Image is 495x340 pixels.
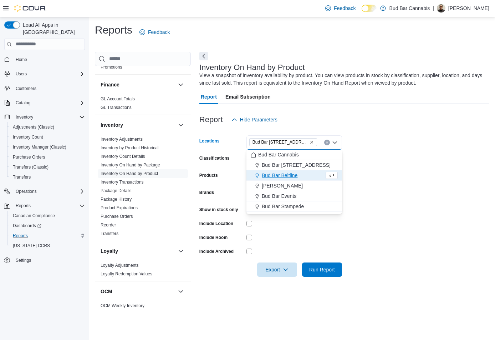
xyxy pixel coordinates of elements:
a: Inventory Adjustments [101,137,143,142]
button: Reports [1,201,88,211]
a: Reorder [101,222,116,227]
button: Hide Parameters [229,112,280,127]
button: Customers [1,83,88,94]
button: Inventory [13,113,36,121]
span: Inventory On Hand by Package [101,162,160,168]
span: Customers [16,86,36,91]
button: Transfers (Classic) [7,162,88,172]
span: Dashboards [13,223,41,229]
span: Bud Bar Cannabis [258,151,299,158]
a: [US_STATE] CCRS [10,241,53,250]
span: Reports [13,201,85,210]
a: Customers [13,84,39,93]
span: Dashboards [10,221,85,230]
button: Export [257,262,297,277]
span: Load All Apps in [GEOGRAPHIC_DATA] [20,21,85,36]
button: Inventory [1,112,88,122]
span: Canadian Compliance [10,211,85,220]
a: Dashboards [10,221,44,230]
a: Canadian Compliance [10,211,58,220]
button: Loyalty [177,247,185,255]
a: Settings [13,256,34,265]
a: Inventory On Hand by Package [101,162,160,167]
input: Dark Mode [362,5,377,12]
button: Bud Bar Cannabis [246,150,342,160]
button: Remove Bud Bar 14 ST NW from selection in this group [310,140,314,144]
a: Transfers [101,231,118,236]
span: Transfers [10,173,85,181]
a: Package Details [101,188,132,193]
span: Purchase Orders [10,153,85,161]
nav: Complex example [4,51,85,284]
span: Inventory Transactions [101,179,144,185]
a: Feedback [322,1,358,15]
h3: Pricing [101,320,117,327]
span: Loyalty Redemption Values [101,271,152,277]
button: Inventory Manager (Classic) [7,142,88,152]
button: Users [1,69,88,79]
span: Feedback [334,5,356,12]
div: Inventory [95,135,191,241]
span: Inventory Count [10,133,85,141]
a: Home [13,55,30,64]
button: Next [199,52,208,60]
span: Transfers [13,174,31,180]
button: Catalog [13,99,33,107]
a: OCM Weekly Inventory [101,303,144,308]
span: Operations [13,187,85,196]
button: Operations [1,186,88,196]
button: OCM [101,288,175,295]
label: Include Location [199,221,233,226]
h1: Reports [95,23,132,37]
span: Promotions [101,64,122,70]
img: Cova [14,5,46,12]
span: Customers [13,84,85,93]
a: Inventory by Product Historical [101,145,159,150]
a: Purchase Orders [10,153,48,161]
a: Inventory On Hand by Product [101,171,158,176]
p: [PERSON_NAME] [448,4,489,12]
a: Loyalty Redemption Values [101,271,152,276]
span: Adjustments (Classic) [13,124,54,130]
span: Purchase Orders [101,214,133,219]
span: Inventory Manager (Classic) [10,143,85,151]
label: Show in stock only [199,207,238,212]
a: Purchase Orders [101,214,133,219]
button: Inventory Count [7,132,88,142]
button: Reports [7,231,88,241]
span: [PERSON_NAME] [262,182,303,189]
button: [PERSON_NAME] [246,181,342,191]
p: Bud Bar Cannabis [389,4,430,12]
span: Bud Bar Events [262,192,296,200]
button: Settings [1,255,88,265]
span: Settings [16,257,31,263]
a: GL Transactions [101,105,132,110]
h3: Loyalty [101,247,118,255]
span: Inventory Count Details [101,154,145,159]
span: Bud Bar Stampede [262,203,304,210]
a: Inventory Count Details [101,154,145,159]
a: Adjustments (Classic) [10,123,57,131]
a: Dashboards [7,221,88,231]
p: | [433,4,434,12]
span: Operations [16,189,37,194]
span: Email Subscription [225,90,271,104]
label: Include Archived [199,249,234,254]
span: Bud Bar Beltline [262,172,297,179]
button: Adjustments (Classic) [7,122,88,132]
span: Bud Bar 14 ST NW [249,138,317,146]
div: Finance [95,95,191,115]
label: Include Room [199,235,228,240]
a: Package History [101,197,132,202]
button: [US_STATE] CCRS [7,241,88,251]
h3: Report [199,115,223,124]
a: Reports [10,231,31,240]
span: Catalog [16,100,30,106]
button: Bud Bar [STREET_ADDRESS] [246,160,342,170]
span: Bud Bar [STREET_ADDRESS] [262,161,331,169]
